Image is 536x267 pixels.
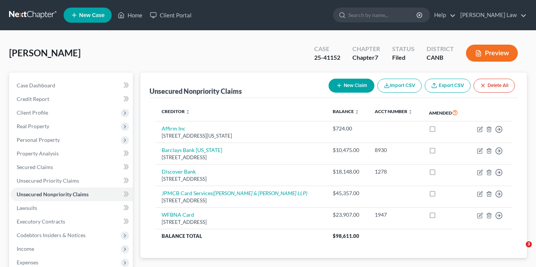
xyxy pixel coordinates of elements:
iframe: Intercom live chat [510,241,528,259]
th: Balance Total [156,229,327,243]
a: Help [430,8,456,22]
span: [PERSON_NAME] [9,47,81,58]
span: Executory Contracts [17,218,65,225]
div: 8930 [375,146,417,154]
a: Discover Bank [162,168,196,175]
div: District [427,45,454,53]
button: Delete All [474,79,515,93]
div: $45,357.00 [333,189,363,197]
i: unfold_more [355,110,359,114]
div: [STREET_ADDRESS] [162,154,321,161]
i: ([PERSON_NAME] & [PERSON_NAME] LLP) [213,190,307,196]
span: Lawsuits [17,205,37,211]
a: Lawsuits [11,201,133,215]
a: Client Portal [146,8,195,22]
span: Personal Property [17,137,60,143]
span: Case Dashboard [17,82,55,88]
a: Unsecured Nonpriority Claims [11,188,133,201]
div: Unsecured Nonpriority Claims [150,87,242,96]
span: $98,611.00 [333,233,359,239]
span: Real Property [17,123,49,129]
span: 7 [375,54,378,61]
a: Case Dashboard [11,79,133,92]
div: Filed [392,53,414,62]
a: Property Analysis [11,147,133,160]
a: Balance unfold_more [333,109,359,114]
a: Executory Contracts [11,215,133,228]
a: [PERSON_NAME] Law [457,8,527,22]
a: Home [114,8,146,22]
span: Expenses [17,259,38,265]
div: Chapter [352,45,380,53]
div: [STREET_ADDRESS] [162,197,321,204]
a: Creditor unfold_more [162,109,190,114]
i: unfold_more [408,110,413,114]
div: CANB [427,53,454,62]
div: Case [314,45,340,53]
button: Preview [466,45,518,62]
a: JPMCB Card Services([PERSON_NAME] & [PERSON_NAME] LLP) [162,190,307,196]
div: [STREET_ADDRESS][US_STATE] [162,132,321,140]
span: Property Analysis [17,150,59,157]
div: 25-41152 [314,53,340,62]
a: Acct Number unfold_more [375,109,413,114]
span: Secured Claims [17,164,53,170]
i: unfold_more [185,110,190,114]
th: Amended [423,104,467,121]
span: Client Profile [17,109,48,116]
button: Import CSV [377,79,422,93]
span: Credit Report [17,96,49,102]
span: Codebtors Insiders & Notices [17,232,86,238]
a: Affirm Inc [162,125,185,132]
button: New Claim [329,79,374,93]
a: Credit Report [11,92,133,106]
a: WFBNA Card [162,211,194,218]
a: Barclays Bank [US_STATE] [162,147,222,153]
div: $10,475.00 [333,146,363,154]
input: Search by name... [348,8,418,22]
div: [STREET_ADDRESS] [162,219,321,226]
span: Unsecured Priority Claims [17,177,79,184]
a: Export CSV [425,79,471,93]
span: New Case [79,12,104,18]
div: $18,148.00 [333,168,363,175]
span: Unsecured Nonpriority Claims [17,191,89,197]
div: Status [392,45,414,53]
div: [STREET_ADDRESS] [162,175,321,183]
div: $724.00 [333,125,363,132]
a: Secured Claims [11,160,133,174]
span: Income [17,245,34,252]
div: Chapter [352,53,380,62]
a: Unsecured Priority Claims [11,174,133,188]
div: 1278 [375,168,417,175]
div: 1947 [375,211,417,219]
span: 3 [526,241,532,247]
div: $23,907.00 [333,211,363,219]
